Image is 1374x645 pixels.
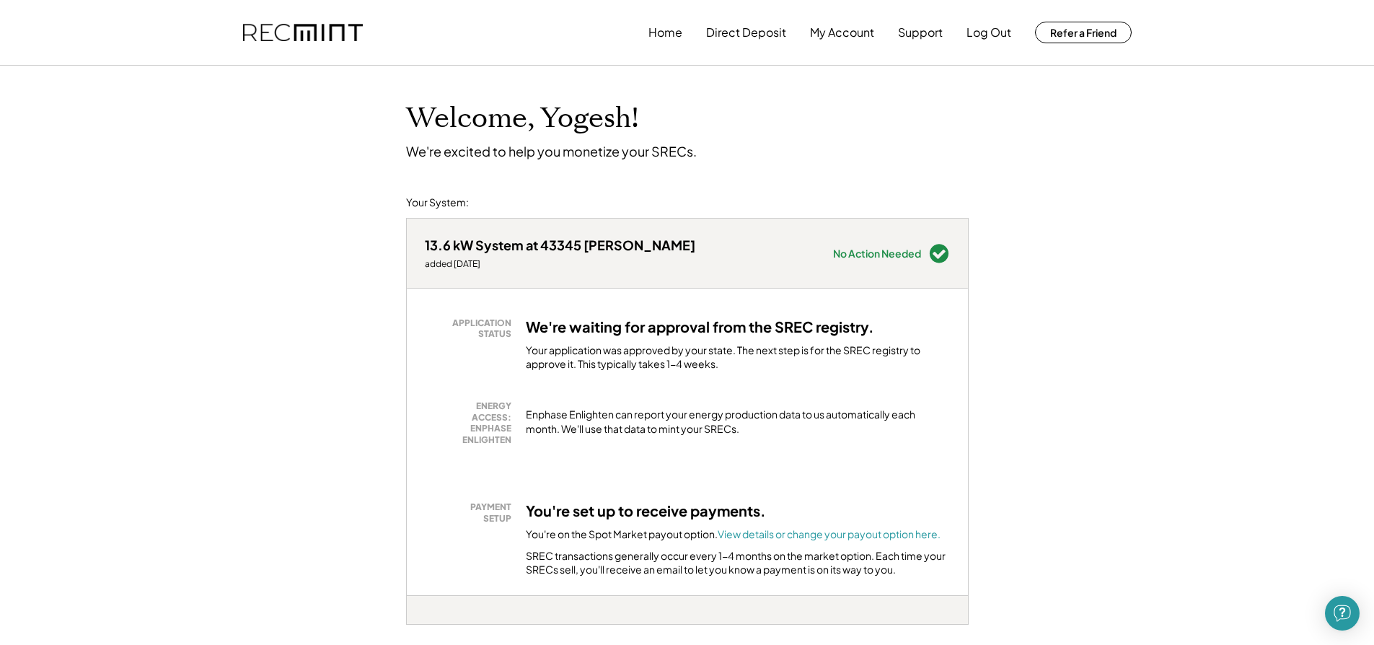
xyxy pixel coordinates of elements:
div: Enphase Enlighten can report your energy production data to us automatically each month. We'll us... [526,408,950,436]
h3: We're waiting for approval from the SREC registry. [526,317,874,336]
h1: Welcome, Yogesh! [406,102,639,136]
img: recmint-logotype%403x.png [243,24,363,42]
button: Home [648,18,682,47]
div: We're excited to help you monetize your SRECs. [406,143,697,159]
div: vonisqlg - [406,625,426,631]
div: PAYMENT SETUP [432,501,511,524]
div: Your System: [406,196,469,210]
div: added [DATE] [425,258,695,270]
div: Open Intercom Messenger [1325,596,1360,631]
button: Log Out [966,18,1011,47]
button: Support [898,18,943,47]
div: You're on the Spot Market payout option. [526,527,941,542]
div: 13.6 kW System at 43345 [PERSON_NAME] [425,237,695,253]
div: SREC transactions generally occur every 1-4 months on the market option. Each time your SRECs sel... [526,549,950,577]
div: ENERGY ACCESS: ENPHASE ENLIGHTEN [432,400,511,445]
button: Refer a Friend [1035,22,1132,43]
div: No Action Needed [833,248,921,258]
div: APPLICATION STATUS [432,317,511,340]
div: Your application was approved by your state. The next step is for the SREC registry to approve it... [526,343,950,372]
a: View details or change your payout option here. [718,527,941,540]
button: Direct Deposit [706,18,786,47]
button: My Account [810,18,874,47]
h3: You're set up to receive payments. [526,501,766,520]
